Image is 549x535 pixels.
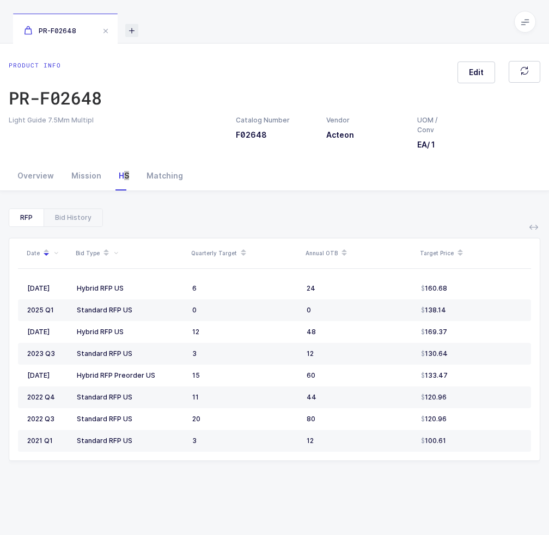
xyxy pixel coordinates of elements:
[27,371,50,379] span: [DATE]
[27,415,54,423] span: 2022 Q3
[27,393,55,401] span: 2022 Q4
[421,306,446,315] span: 138.14
[77,328,184,336] div: Hybrid RFP US
[192,284,298,293] div: 6
[307,436,412,445] div: 12
[27,349,55,358] span: 2023 Q3
[77,393,184,402] div: Standard RFP US
[76,244,185,262] div: Bid Type
[27,284,50,292] span: [DATE]
[421,328,447,336] span: 169.37
[77,284,184,293] div: Hybrid RFP US
[27,436,53,445] span: 2021 Q1
[421,371,448,380] span: 133.47
[77,371,184,380] div: Hybrid RFP Preorder US
[421,436,446,445] span: 100.61
[192,415,298,423] div: 20
[306,244,413,262] div: Annual OTB
[457,62,495,83] button: Edit
[192,436,298,445] div: 3
[9,115,223,125] div: Light Guide 7.5Mm Multipl
[417,139,449,150] h3: EA
[326,115,404,125] div: Vendor
[307,306,412,315] div: 0
[110,161,138,190] div: HS
[77,436,184,445] div: Standard RFP US
[192,349,298,358] div: 3
[326,130,404,140] h3: Acteon
[421,415,447,423] span: 120.96
[27,328,50,336] span: [DATE]
[307,415,412,423] div: 80
[192,328,298,336] div: 12
[24,27,76,35] span: PR-F02648
[9,209,44,226] div: RFP
[421,349,448,358] span: 130.64
[307,328,412,336] div: 48
[307,349,412,358] div: 12
[427,140,435,149] span: / 1
[421,284,447,293] span: 160.68
[307,371,412,380] div: 60
[77,306,184,315] div: Standard RFP US
[192,371,298,380] div: 15
[77,415,184,423] div: Standard RFP US
[421,393,447,402] span: 120.96
[138,161,192,190] div: Matching
[469,67,484,78] span: Edit
[192,393,298,402] div: 11
[192,306,298,315] div: 0
[191,244,299,262] div: Quarterly Target
[44,209,102,226] div: Bid History
[27,306,54,314] span: 2025 Q1
[417,115,449,135] div: UOM / Conv
[63,161,110,190] div: Mission
[307,284,412,293] div: 24
[307,393,412,402] div: 44
[77,349,184,358] div: Standard RFP US
[27,244,69,262] div: Date
[420,244,528,262] div: Target Price
[9,61,102,70] div: Product info
[9,161,63,190] div: Overview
